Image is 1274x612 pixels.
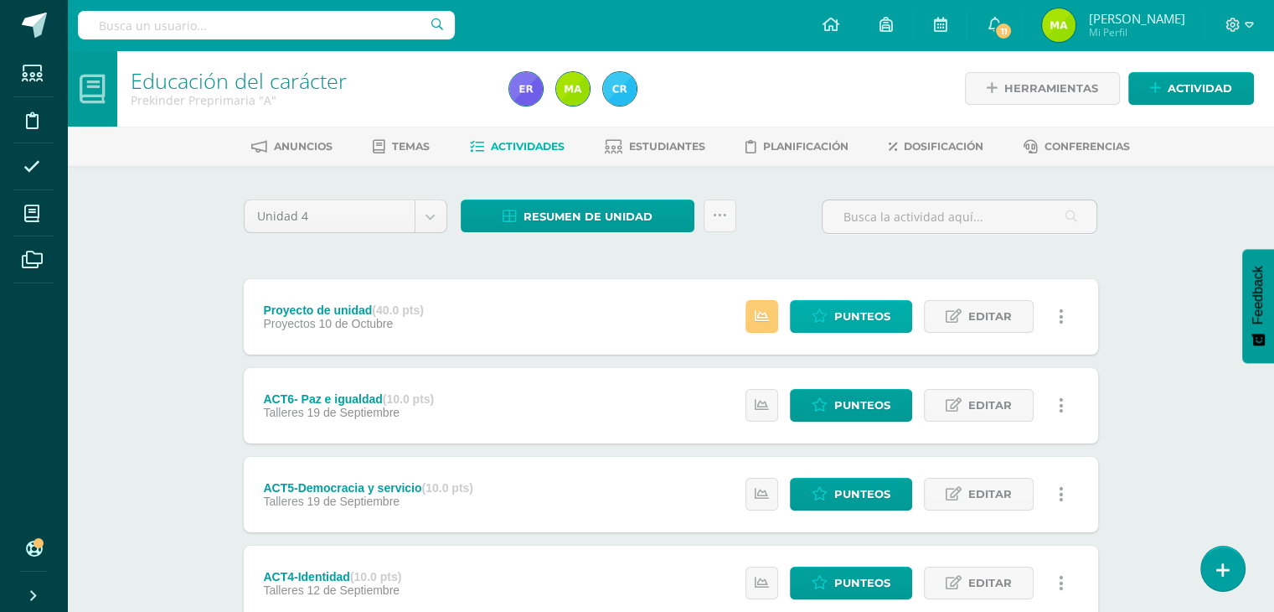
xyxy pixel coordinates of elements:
[605,133,705,160] a: Estudiantes
[790,300,912,333] a: Punteos
[131,69,489,92] h1: Educación del carácter
[257,200,402,232] span: Unidad 4
[524,201,652,232] span: Resumen de unidad
[263,583,303,597] span: Talleres
[263,481,473,495] div: ACT5-Democracia y servicio
[251,133,333,160] a: Anuncios
[1004,73,1098,104] span: Herramientas
[968,390,1012,421] span: Editar
[491,140,565,153] span: Actividades
[263,303,423,317] div: Proyecto de unidad
[1251,266,1266,324] span: Feedback
[834,301,890,332] span: Punteos
[421,481,472,495] strong: (10.0 pts)
[745,133,848,160] a: Planificación
[392,140,430,153] span: Temas
[603,72,637,106] img: d829077fea71188f4ea6f616d71feccb.png
[968,479,1012,510] span: Editar
[509,72,543,106] img: ae9a95e7fb0bed71483c1d259134e85d.png
[834,568,890,599] span: Punteos
[904,140,983,153] span: Dosificación
[968,301,1012,332] span: Editar
[629,140,705,153] span: Estudiantes
[263,392,434,406] div: ACT6- Paz e igualdad
[823,200,1096,233] input: Busca la actividad aquí...
[834,390,890,421] span: Punteos
[245,200,446,232] a: Unidad 4
[1044,140,1130,153] span: Conferencias
[1128,72,1254,105] a: Actividad
[383,392,434,406] strong: (10.0 pts)
[319,317,394,330] span: 10 de Octubre
[78,11,455,39] input: Busca un usuario...
[263,406,303,419] span: Talleres
[1242,249,1274,363] button: Feedback - Mostrar encuesta
[1024,133,1130,160] a: Conferencias
[373,133,430,160] a: Temas
[1088,25,1184,39] span: Mi Perfil
[889,133,983,160] a: Dosificación
[834,479,890,510] span: Punteos
[790,567,912,599] a: Punteos
[1042,8,1075,42] img: c80006607dc2b58b34ed7896bdb0d8b1.png
[763,140,848,153] span: Planificación
[307,495,400,508] span: 19 de Septiembre
[131,66,347,95] a: Educación del carácter
[263,570,401,583] div: ACT4-Identidad
[307,406,400,419] span: 19 de Septiembre
[372,303,423,317] strong: (40.0 pts)
[1088,10,1184,27] span: [PERSON_NAME]
[965,72,1120,105] a: Herramientas
[470,133,565,160] a: Actividades
[461,200,694,232] a: Resumen de unidad
[263,317,315,330] span: Proyectos
[968,568,1012,599] span: Editar
[131,92,489,108] div: Prekinder Preprimaria 'A'
[994,22,1013,40] span: 11
[790,478,912,511] a: Punteos
[350,570,401,583] strong: (10.0 pts)
[556,72,590,106] img: c80006607dc2b58b34ed7896bdb0d8b1.png
[263,495,303,508] span: Talleres
[790,389,912,422] a: Punteos
[1168,73,1232,104] span: Actividad
[274,140,333,153] span: Anuncios
[307,583,400,597] span: 12 de Septiembre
